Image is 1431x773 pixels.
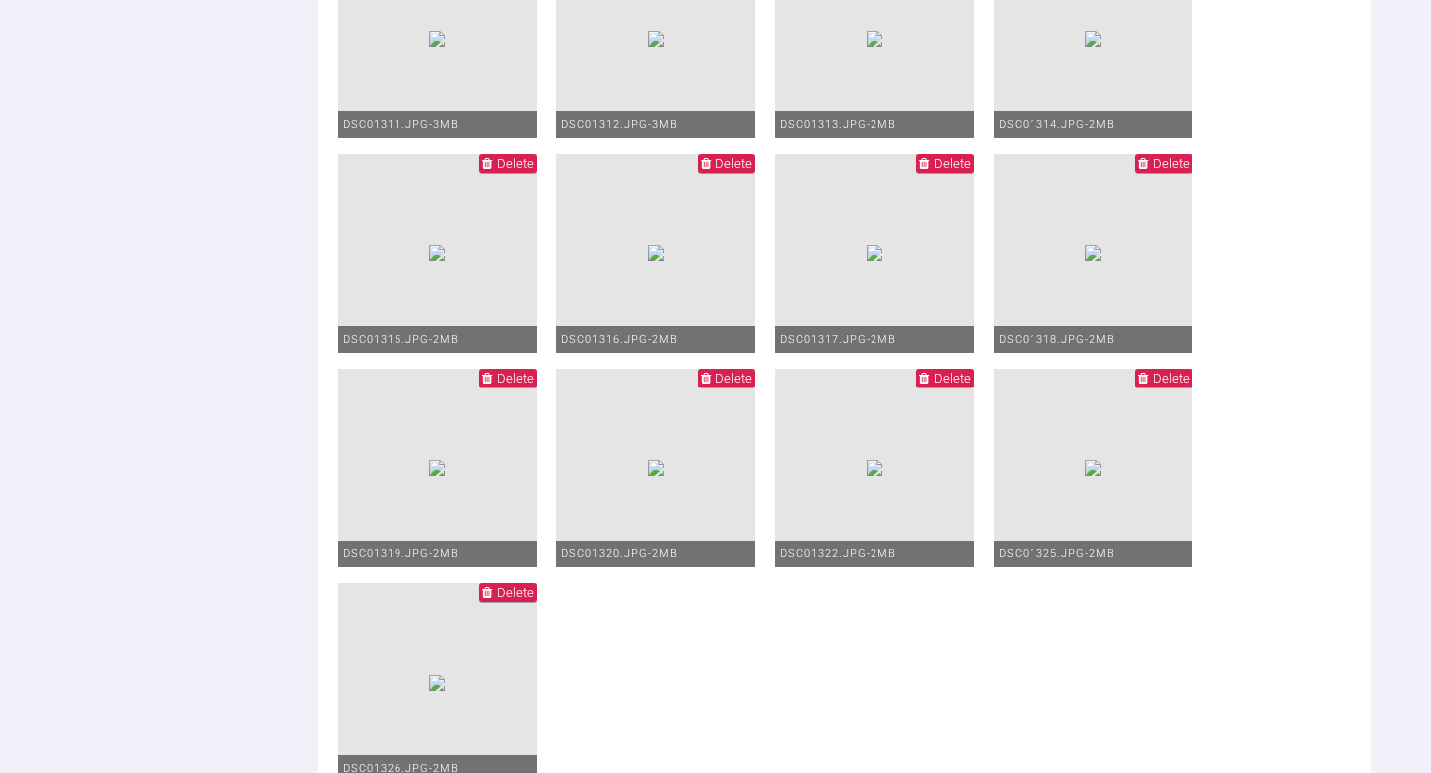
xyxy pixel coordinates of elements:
[343,118,459,131] span: DSC01311.JPG - 3MB
[343,547,459,560] span: DSC01319.JPG - 2MB
[1153,156,1190,171] span: Delete
[1085,31,1101,47] img: 084c8a78-ba8c-4944-b252-008fa3a2357b
[429,675,445,691] img: 01a7effb-f34d-4a0f-9b36-00dd99b1c2ec
[648,245,664,261] img: 2b888b4d-908e-47b4-bc3c-f6f89f2b8ae4
[561,333,678,346] span: DSC01316.JPG - 2MB
[867,245,882,261] img: 98794330-8afa-495b-a675-d7832f687e96
[867,31,882,47] img: d1c85f46-4561-4a13-bc33-f8212bb5c81d
[934,156,971,171] span: Delete
[429,31,445,47] img: b8e893e1-5584-4a67-81b4-fbb98b9fdedf
[1153,371,1190,386] span: Delete
[780,547,896,560] span: DSC01322.jpg - 2MB
[497,371,534,386] span: Delete
[999,333,1115,346] span: DSC01318.JPG - 2MB
[497,585,534,600] span: Delete
[343,333,459,346] span: DSC01315.JPG - 2MB
[867,460,882,476] img: 90756c95-4dd1-436b-aefd-ed4d63bb9028
[429,245,445,261] img: 3ab68b18-14c3-4877-ae8b-612aadecd56c
[497,156,534,171] span: Delete
[1085,460,1101,476] img: 60dc4577-a49b-4cc0-b1e7-225d724f7060
[648,31,664,47] img: 68d15ee8-bf17-4e3c-9cd4-acd9c538bc33
[780,118,896,131] span: DSC01313.JPG - 2MB
[1085,245,1101,261] img: e73865d6-84dc-459f-9470-872124871ca0
[715,371,752,386] span: Delete
[561,547,678,560] span: DSC01320.JPG - 2MB
[999,547,1115,560] span: DSC01325.jpg - 2MB
[648,460,664,476] img: 918a163b-6639-46dd-b308-d0889fe3e825
[934,371,971,386] span: Delete
[715,156,752,171] span: Delete
[780,333,896,346] span: DSC01317.JPG - 2MB
[561,118,678,131] span: DSC01312.JPG - 3MB
[429,460,445,476] img: a5e500f3-06bf-4fe5-9158-c056ab96cb05
[999,118,1115,131] span: DSC01314.JPG - 2MB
